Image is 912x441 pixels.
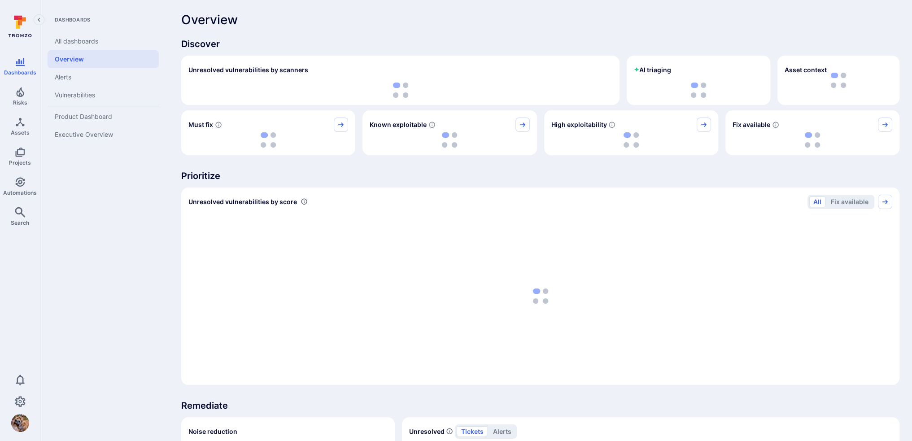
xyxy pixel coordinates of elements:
[428,121,436,128] svg: Confirmed exploitable by KEV
[181,110,355,155] div: Must fix
[48,32,159,50] a: All dashboards
[544,110,718,155] div: High exploitability
[634,65,671,74] h2: AI triaging
[9,159,31,166] span: Projects
[805,132,820,148] img: Loading...
[634,83,763,98] div: loading spinner
[55,131,113,139] span: Executive Overview
[489,426,515,437] button: alerts
[48,126,159,144] a: Executive Overview
[393,83,408,98] img: Loading...
[11,129,30,136] span: Assets
[624,132,639,148] img: Loading...
[188,132,348,148] div: loading spinner
[48,68,159,86] a: Alerts
[11,414,29,432] img: 8659645
[370,132,529,148] div: loading spinner
[457,426,487,437] button: tickets
[409,427,445,436] h2: Unresolved
[362,110,537,155] div: Known exploitable
[772,121,779,128] svg: Vulnerabilities with fix available
[809,196,825,207] button: All
[188,428,237,435] span: Noise reduction
[3,189,37,196] span: Automations
[551,132,711,148] div: loading spinner
[13,99,27,106] span: Risks
[48,86,159,104] a: Vulnerabilities
[11,219,29,226] span: Search
[827,196,873,207] button: Fix available
[442,132,457,148] img: Loading...
[34,14,44,25] button: Collapse navigation menu
[188,65,308,74] h2: Unresolved vulnerabilities by scanners
[785,65,827,74] span: Asset context
[301,197,308,206] div: Number of vulnerabilities in status 'Open' 'Triaged' and 'In process' grouped by score
[188,197,297,206] span: Unresolved vulnerabilities by score
[261,132,276,148] img: Loading...
[188,214,892,378] div: loading spinner
[188,83,612,98] div: loading spinner
[48,16,159,23] span: Dashboards
[48,50,159,68] a: Overview
[691,83,706,98] img: Loading...
[215,121,222,128] svg: Risk score >=40 , missed SLA
[446,427,453,436] span: Number of unresolved items by priority and days open
[551,120,607,129] span: High exploitability
[55,113,112,121] span: Product Dashboard
[181,38,899,50] span: Discover
[188,120,213,129] span: Must fix
[11,414,29,432] div: Dylan
[36,16,42,24] i: Collapse navigation menu
[733,132,892,148] div: loading spinner
[181,399,899,412] span: Remediate
[48,108,159,126] a: Product Dashboard
[181,13,238,27] span: Overview
[181,170,899,182] span: Prioritize
[4,69,36,76] span: Dashboards
[725,110,899,155] div: Fix available
[733,120,770,129] span: Fix available
[370,120,427,129] span: Known exploitable
[608,121,615,128] svg: EPSS score ≥ 0.7
[533,288,548,304] img: Loading...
